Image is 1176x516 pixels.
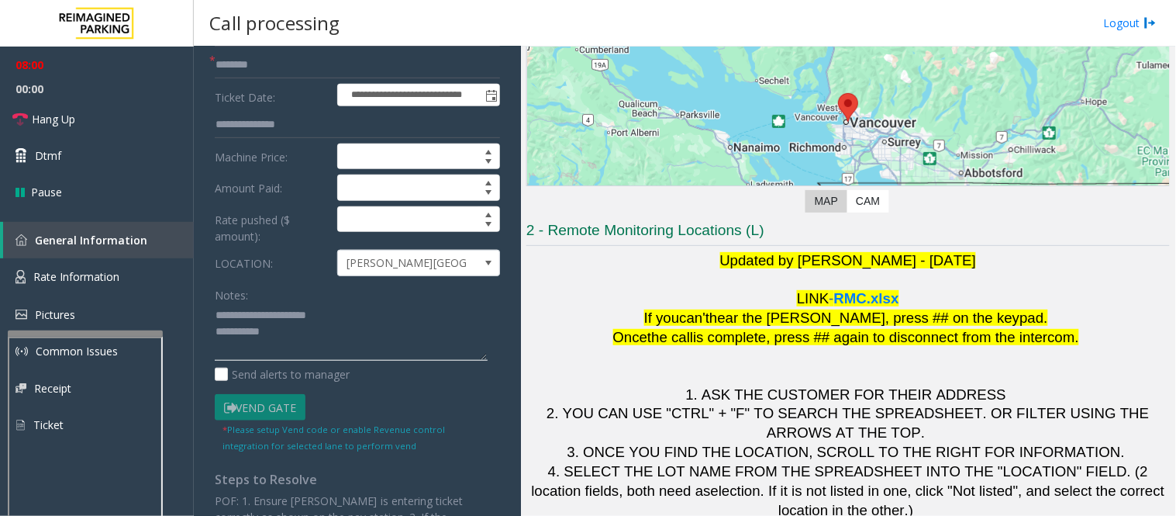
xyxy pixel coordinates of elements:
span: - [829,290,834,306]
span: Increase value [478,144,499,157]
label: Map [805,190,847,213]
span: hear the [PERSON_NAME], press ## on the keypad. [709,310,1048,326]
span: [PERSON_NAME][GEOGRAPHIC_DATA] [338,251,467,275]
span: Pause [31,184,62,200]
span: If you [644,310,680,326]
span: Increase value [478,207,499,220]
label: CAM [847,190,889,213]
span: 2. YOU CAN USE "CTRL" + "F" TO SEARCH THE SPREADSHEET. OR FILTER USING THE ARROWS AT THE TOP. [547,405,1154,441]
span: Updated by [PERSON_NAME] - [DATE] [720,252,977,268]
label: Rate pushed ($ amount): [211,206,333,244]
span: 3. ONCE YOU FIND THE LOCATION, SCROLL TO THE RIGHT FOR INFORMATION. [567,444,1125,460]
span: Decrease value [478,188,499,200]
label: LOCATION: [211,250,333,276]
a: General Information [3,222,194,258]
span: Decrease value [478,157,499,169]
span: Increase value [478,175,499,188]
span: LINK [797,290,829,306]
img: 'icon' [16,270,26,284]
span: can't [680,310,710,326]
div: 601 West Cordova Street, Vancouver, BC [838,93,858,122]
span: Pictures [35,307,75,322]
span: Dtmf [35,147,61,164]
a: RMC.xlsx [834,293,899,306]
h4: Steps to Resolve [215,473,500,487]
button: Vend Gate [215,394,305,421]
label: Ticket Date: [211,84,333,107]
span: 4. SELECT THE LOT NAME FROM THE SPREADSHEET INTO THE "LOCATION" FIELD. (2 location fields, both n... [532,463,1153,499]
h3: Call processing [202,4,347,42]
label: Amount Paid: [211,175,333,201]
img: 'icon' [16,310,27,320]
small: Please setup Vend code or enable Revenue control integration for selected lane to perform vend [222,424,445,452]
label: Machine Price: [211,144,333,170]
span: the call [647,329,693,345]
span: Hang Up [32,111,75,127]
span: selection [703,483,760,499]
span: Rate Information [33,269,119,284]
span: RMC.xlsx [834,290,899,306]
a: Logout [1104,15,1157,31]
span: is complete, press ## again to disconnect from the intercom. [693,329,1079,345]
span: Once [613,329,648,345]
h3: 2 - Remote Monitoring Locations (L) [526,220,1170,246]
span: General Information [35,233,147,248]
img: 'icon' [16,234,27,246]
span: Decrease value [478,220,499,232]
label: Notes: [215,282,248,303]
img: logout [1144,15,1157,31]
label: Send alerts to manager [215,366,350,383]
span: Toggle popup [482,85,499,106]
span: 1. ASK THE CUSTOMER FOR THEIR ADDRESS [686,386,1007,403]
